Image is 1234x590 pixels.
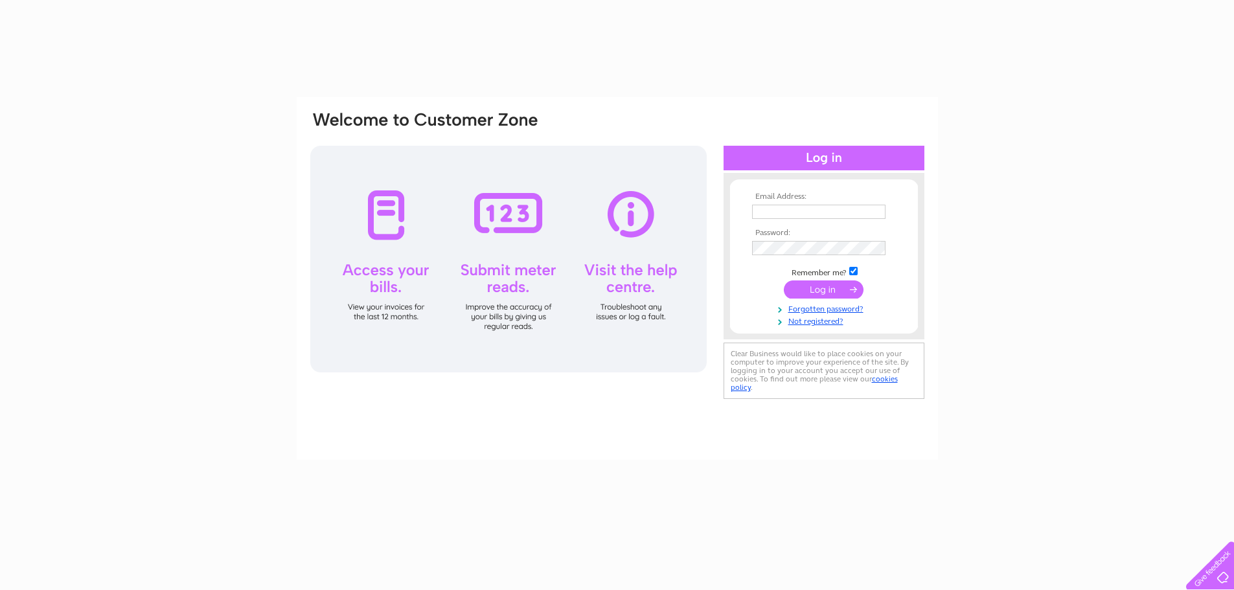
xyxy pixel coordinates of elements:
th: Password: [749,229,899,238]
th: Email Address: [749,192,899,201]
div: Clear Business would like to place cookies on your computer to improve your experience of the sit... [724,343,924,399]
a: Forgotten password? [752,302,899,314]
a: cookies policy [731,374,898,392]
input: Submit [784,280,863,299]
a: Not registered? [752,314,899,326]
td: Remember me? [749,265,899,278]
